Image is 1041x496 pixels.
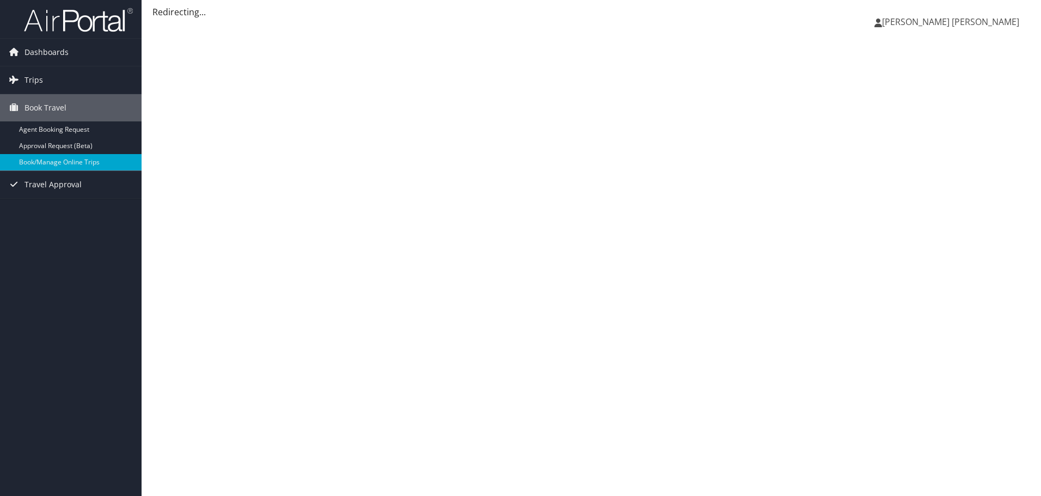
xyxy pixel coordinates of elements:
[25,39,69,66] span: Dashboards
[25,66,43,94] span: Trips
[25,94,66,121] span: Book Travel
[25,171,82,198] span: Travel Approval
[882,16,1019,28] span: [PERSON_NAME] [PERSON_NAME]
[874,5,1030,38] a: [PERSON_NAME] [PERSON_NAME]
[24,7,133,33] img: airportal-logo.png
[152,5,1030,19] div: Redirecting...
